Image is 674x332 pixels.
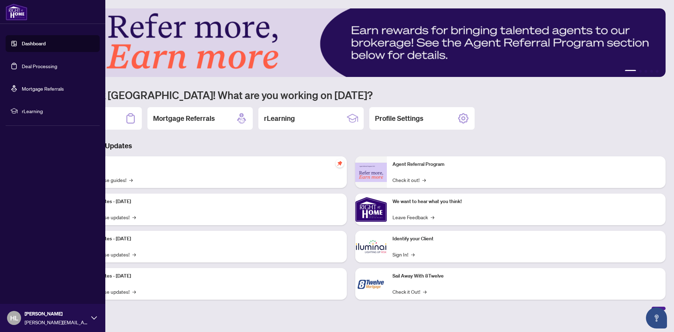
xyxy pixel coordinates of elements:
img: Agent Referral Program [355,163,387,182]
p: Identify your Client [392,235,660,243]
button: 4 [650,70,653,73]
a: Sign In!→ [392,250,415,258]
p: Platform Updates - [DATE] [74,272,341,280]
span: → [132,250,136,258]
button: 3 [645,70,647,73]
h2: rLearning [264,113,295,123]
p: Self-Help [74,161,341,168]
a: Leave Feedback→ [392,213,434,221]
span: pushpin [336,159,344,168]
p: Agent Referral Program [392,161,660,168]
span: HL [10,313,18,323]
span: → [422,176,426,184]
button: Open asap [646,307,667,328]
a: Deal Processing [22,63,57,69]
a: Mortgage Referrals [22,85,64,92]
button: 1 [625,70,636,73]
h2: Mortgage Referrals [153,113,215,123]
a: Dashboard [22,40,46,47]
img: Slide 0 [37,8,666,77]
h1: Welcome back [GEOGRAPHIC_DATA]! What are you working on [DATE]? [37,88,666,102]
span: → [423,288,427,295]
p: Platform Updates - [DATE] [74,198,341,206]
h2: Profile Settings [375,113,423,123]
p: We want to hear what you think! [392,198,660,206]
img: We want to hear what you think! [355,194,387,225]
span: → [132,288,136,295]
span: → [411,250,415,258]
p: Platform Updates - [DATE] [74,235,341,243]
span: → [431,213,434,221]
span: [PERSON_NAME] [25,310,88,318]
a: Check it out!→ [392,176,426,184]
button: 2 [639,70,642,73]
button: 5 [656,70,659,73]
h3: Brokerage & Industry Updates [37,141,666,151]
a: Check it Out!→ [392,288,427,295]
span: → [129,176,133,184]
img: Identify your Client [355,231,387,262]
img: logo [6,4,27,20]
span: [PERSON_NAME][EMAIL_ADDRESS][DOMAIN_NAME] [25,318,88,326]
span: → [132,213,136,221]
span: rLearning [22,107,95,115]
p: Sail Away With 8Twelve [392,272,660,280]
img: Sail Away With 8Twelve [355,268,387,300]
